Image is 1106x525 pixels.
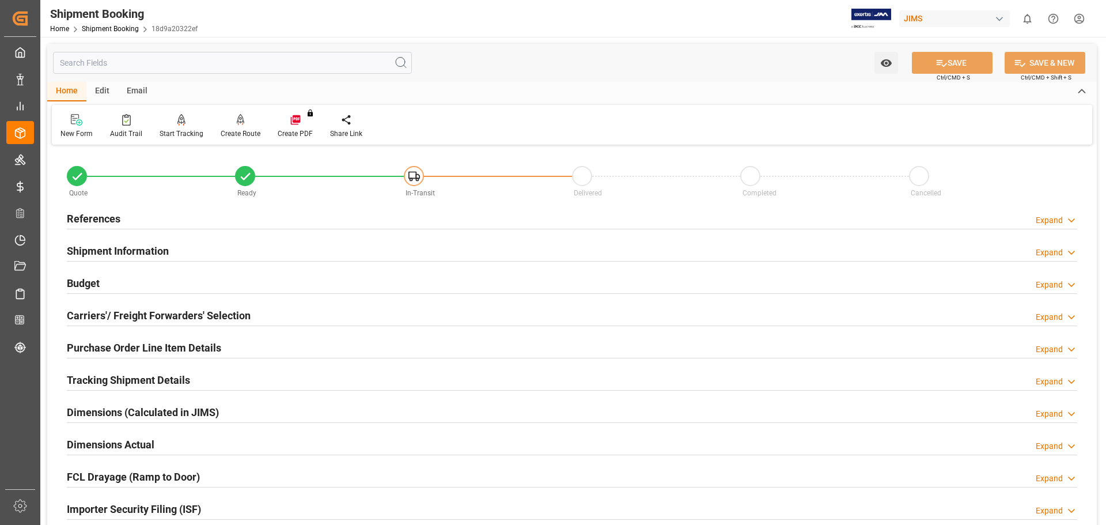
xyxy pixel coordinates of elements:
span: Quote [69,189,88,197]
h2: FCL Drayage (Ramp to Door) [67,469,200,485]
div: Expand [1036,311,1063,323]
div: Expand [1036,343,1063,356]
div: Audit Trail [110,129,142,139]
div: Expand [1036,279,1063,291]
div: New Form [60,129,93,139]
div: Start Tracking [160,129,203,139]
input: Search Fields [53,52,412,74]
button: Help Center [1040,6,1066,32]
span: Ctrl/CMD + S [937,73,970,82]
div: Email [118,82,156,101]
h2: Purchase Order Line Item Details [67,340,221,356]
button: show 0 new notifications [1014,6,1040,32]
div: Home [47,82,86,101]
button: SAVE [912,52,993,74]
h2: Shipment Information [67,243,169,259]
span: Delivered [574,189,602,197]
h2: Importer Security Filing (ISF) [67,501,201,517]
span: Completed [743,189,777,197]
div: Create Route [221,129,260,139]
div: Expand [1036,473,1063,485]
button: SAVE & NEW [1005,52,1085,74]
button: open menu [874,52,898,74]
span: Cancelled [911,189,941,197]
a: Shipment Booking [82,25,139,33]
div: Share Link [330,129,362,139]
h2: Dimensions Actual [67,437,154,452]
a: Home [50,25,69,33]
div: Expand [1036,440,1063,452]
div: Expand [1036,247,1063,259]
h2: Budget [67,275,100,291]
div: Shipment Booking [50,5,198,22]
div: Expand [1036,408,1063,420]
span: In-Transit [406,189,435,197]
div: Edit [86,82,118,101]
div: Expand [1036,214,1063,226]
button: JIMS [899,7,1014,29]
div: Expand [1036,505,1063,517]
h2: Tracking Shipment Details [67,372,190,388]
span: Ready [237,189,256,197]
span: Ctrl/CMD + Shift + S [1021,73,1071,82]
h2: Dimensions (Calculated in JIMS) [67,405,219,420]
div: Expand [1036,376,1063,388]
h2: References [67,211,120,226]
div: JIMS [899,10,1010,27]
img: Exertis%20JAM%20-%20Email%20Logo.jpg_1722504956.jpg [851,9,891,29]
h2: Carriers'/ Freight Forwarders' Selection [67,308,251,323]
